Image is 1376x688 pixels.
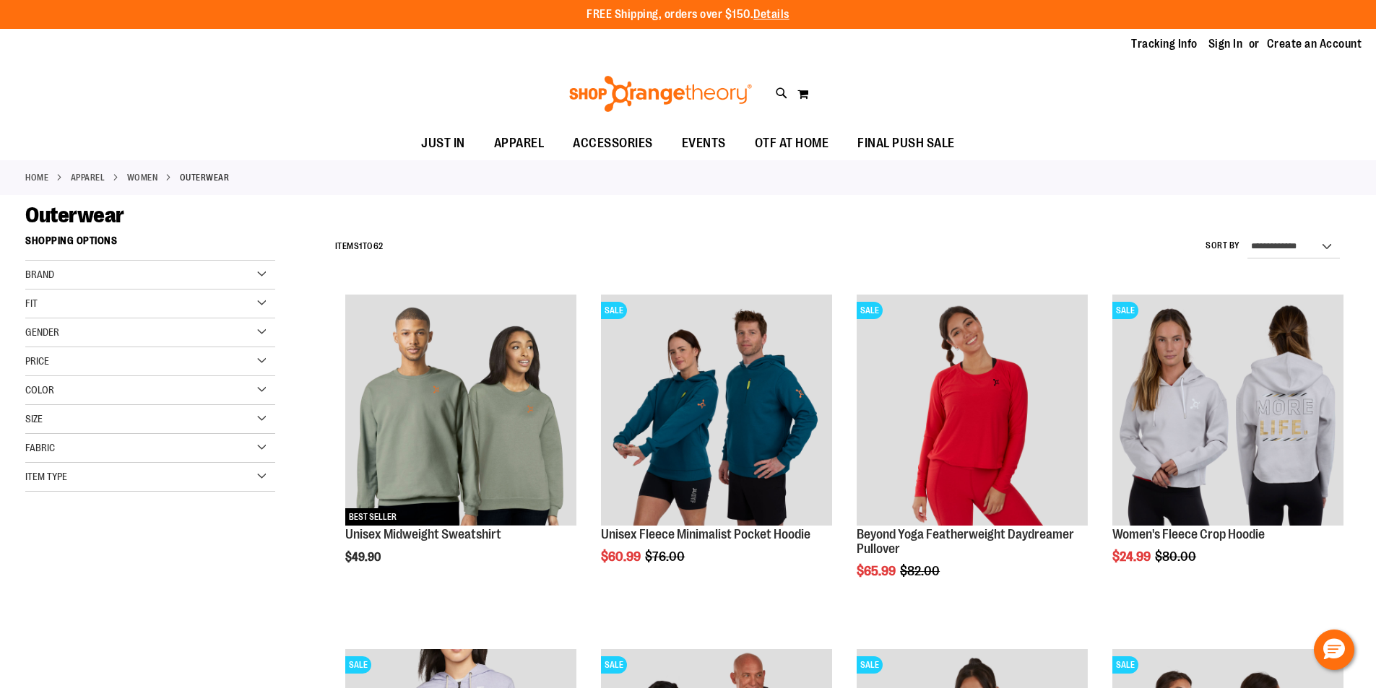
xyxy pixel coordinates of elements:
[857,295,1088,528] a: Product image for Beyond Yoga Featherweight Daydreamer PulloverSALE
[338,287,584,601] div: product
[849,287,1095,614] div: product
[25,269,54,280] span: Brand
[25,442,55,453] span: Fabric
[1155,549,1198,564] span: $80.00
[1112,295,1343,528] a: Product image for Womens Fleece Crop HoodieSALE
[25,355,49,367] span: Price
[494,127,545,160] span: APPAREL
[857,127,955,160] span: FINAL PUSH SALE
[857,295,1088,526] img: Product image for Beyond Yoga Featherweight Daydreamer Pullover
[645,549,687,564] span: $76.00
[857,302,883,319] span: SALE
[25,384,54,396] span: Color
[1112,656,1138,674] span: SALE
[25,203,124,227] span: Outerwear
[359,241,363,251] span: 1
[25,471,67,482] span: Item Type
[601,527,810,541] a: Unisex Fleece Minimalist Pocket Hoodie
[587,6,789,23] p: FREE Shipping, orders over $150.
[1208,36,1243,52] a: Sign In
[345,656,371,674] span: SALE
[345,551,383,564] span: $49.90
[594,287,839,601] div: product
[71,171,105,184] a: APPAREL
[601,295,832,526] img: Unisex Fleece Minimalist Pocket Hoodie
[1112,302,1138,319] span: SALE
[601,549,643,564] span: $60.99
[1131,36,1198,52] a: Tracking Info
[682,127,726,160] span: EVENTS
[25,326,59,338] span: Gender
[573,127,653,160] span: ACCESSORIES
[1112,549,1153,564] span: $24.99
[127,171,158,184] a: WOMEN
[558,127,667,160] a: ACCESSORIES
[753,8,789,21] a: Details
[857,564,898,578] span: $65.99
[345,295,576,528] a: Unisex Midweight SweatshirtBEST SELLER
[1112,527,1265,541] a: Women's Fleece Crop Hoodie
[407,127,480,160] a: JUST IN
[1112,295,1343,526] img: Product image for Womens Fleece Crop Hoodie
[180,171,230,184] strong: Outerwear
[601,302,627,319] span: SALE
[345,295,576,526] img: Unisex Midweight Sweatshirt
[601,295,832,528] a: Unisex Fleece Minimalist Pocket HoodieSALE
[345,527,501,541] a: Unisex Midweight Sweatshirt
[857,656,883,674] span: SALE
[25,228,275,261] strong: Shopping Options
[843,127,969,160] a: FINAL PUSH SALE
[1206,240,1240,252] label: Sort By
[601,656,627,674] span: SALE
[480,127,559,160] a: APPAREL
[1314,630,1354,670] button: Hello, have a question? Let’s chat.
[25,413,43,424] span: Size
[345,508,400,526] span: BEST SELLER
[1105,287,1351,601] div: product
[335,235,384,258] h2: Items to
[25,297,38,309] span: Fit
[373,241,384,251] span: 62
[25,171,48,184] a: Home
[900,564,942,578] span: $82.00
[567,76,754,112] img: Shop Orangetheory
[1267,36,1362,52] a: Create an Account
[740,127,844,160] a: OTF AT HOME
[755,127,829,160] span: OTF AT HOME
[857,527,1074,556] a: Beyond Yoga Featherweight Daydreamer Pullover
[667,127,740,160] a: EVENTS
[421,127,465,160] span: JUST IN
